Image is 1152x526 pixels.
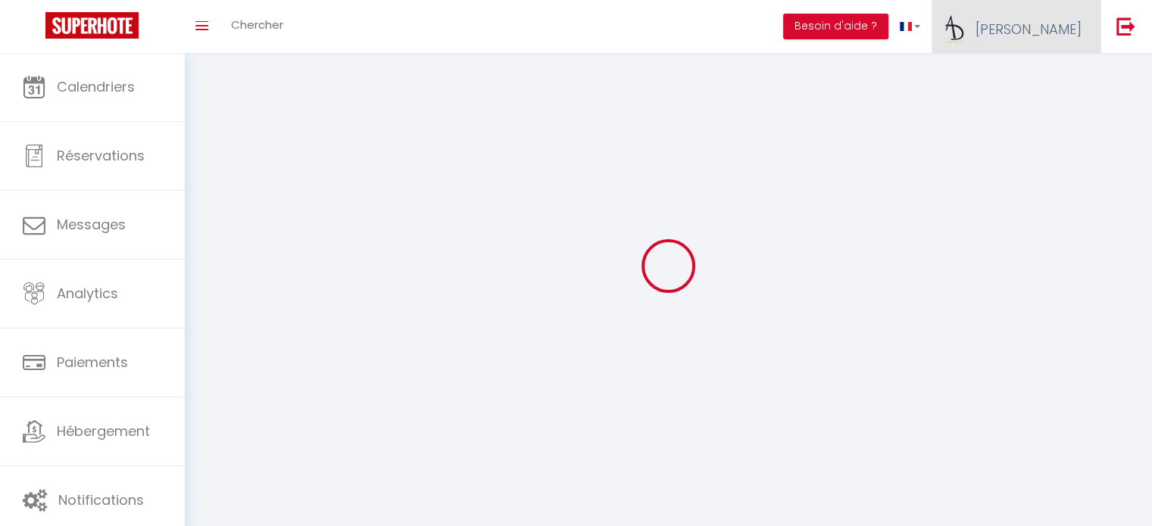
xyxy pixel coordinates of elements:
span: Analytics [57,284,118,303]
span: Calendriers [57,77,135,96]
span: Messages [57,215,126,234]
span: Réservations [57,146,145,165]
span: Paiements [57,353,128,372]
span: [PERSON_NAME] [976,20,1082,39]
iframe: Chat [1088,458,1141,515]
img: logout [1116,17,1135,36]
span: Chercher [231,17,283,33]
img: Super Booking [45,12,139,39]
span: Hébergement [57,422,150,440]
span: Notifications [58,490,144,509]
button: Besoin d'aide ? [783,14,888,39]
button: Ouvrir le widget de chat LiveChat [12,6,58,51]
img: ... [943,14,966,46]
